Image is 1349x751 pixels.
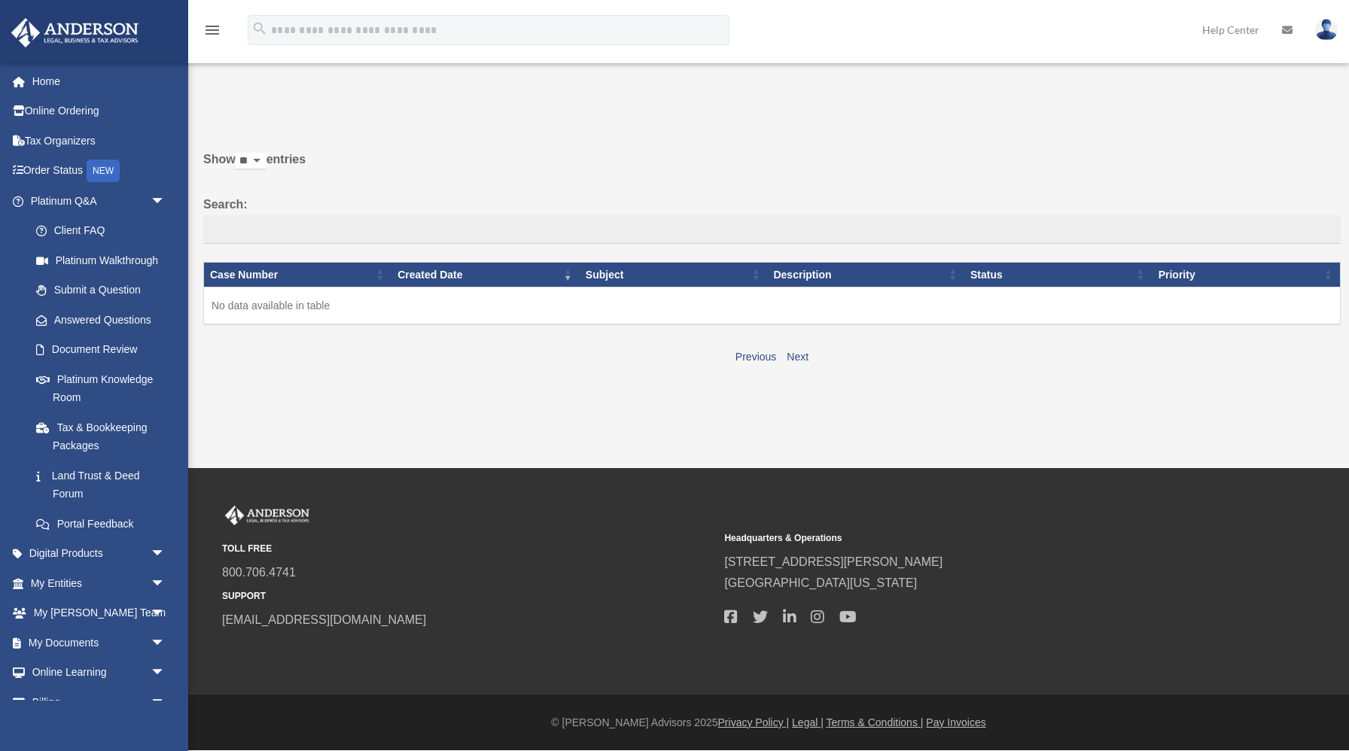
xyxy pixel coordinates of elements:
[151,539,181,570] span: arrow_drop_down
[204,287,1341,325] td: No data available in table
[21,335,181,365] a: Document Review
[964,262,1153,287] th: Status: activate to sort column ascending
[11,186,181,216] a: Platinum Q&Aarrow_drop_down
[21,216,181,246] a: Client FAQ
[203,21,221,39] i: menu
[1315,19,1338,41] img: User Pic
[21,245,181,275] a: Platinum Walkthrough
[11,156,188,187] a: Order StatusNEW
[11,687,188,717] a: Billingarrow_drop_down
[222,566,296,579] a: 800.706.4741
[792,716,824,728] a: Legal |
[21,275,181,306] a: Submit a Question
[188,713,1349,732] div: © [PERSON_NAME] Advisors 2025
[222,541,714,557] small: TOLL FREE
[21,461,181,509] a: Land Trust & Deed Forum
[151,186,181,217] span: arrow_drop_down
[21,412,181,461] a: Tax & Bookkeeping Packages
[21,509,181,539] a: Portal Feedback
[236,153,266,170] select: Showentries
[222,588,714,604] small: SUPPORT
[11,96,188,126] a: Online Ordering
[11,539,188,569] a: Digital Productsarrow_drop_down
[767,262,964,287] th: Description: activate to sort column ascending
[151,568,181,599] span: arrow_drop_down
[87,160,120,182] div: NEW
[21,305,173,335] a: Answered Questions
[11,598,188,628] a: My [PERSON_NAME] Teamarrow_drop_down
[203,215,1341,244] input: Search:
[724,576,917,589] a: [GEOGRAPHIC_DATA][US_STATE]
[21,364,181,412] a: Platinum Knowledge Room
[735,351,776,363] a: Previous
[151,658,181,689] span: arrow_drop_down
[11,126,188,156] a: Tax Organizers
[580,262,768,287] th: Subject: activate to sort column ascending
[151,687,181,718] span: arrow_drop_down
[203,26,221,39] a: menu
[391,262,580,287] th: Created Date: activate to sort column ascending
[11,568,188,598] a: My Entitiesarrow_drop_down
[827,716,924,728] a: Terms & Conditions |
[151,628,181,658] span: arrow_drop_down
[1153,262,1341,287] th: Priority: activate to sort column ascending
[204,262,392,287] th: Case Number: activate to sort column ascending
[11,66,188,96] a: Home
[151,598,181,629] span: arrow_drop_down
[724,531,1216,546] small: Headquarters & Operations
[7,18,143,47] img: Anderson Advisors Platinum Portal
[787,351,808,363] a: Next
[11,628,188,658] a: My Documentsarrow_drop_down
[203,194,1341,244] label: Search:
[11,658,188,688] a: Online Learningarrow_drop_down
[222,613,426,626] a: [EMAIL_ADDRESS][DOMAIN_NAME]
[926,716,985,728] a: Pay Invoices
[203,149,1341,185] label: Show entries
[724,555,942,568] a: [STREET_ADDRESS][PERSON_NAME]
[222,506,312,525] img: Anderson Advisors Platinum Portal
[251,20,268,37] i: search
[718,716,790,728] a: Privacy Policy |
